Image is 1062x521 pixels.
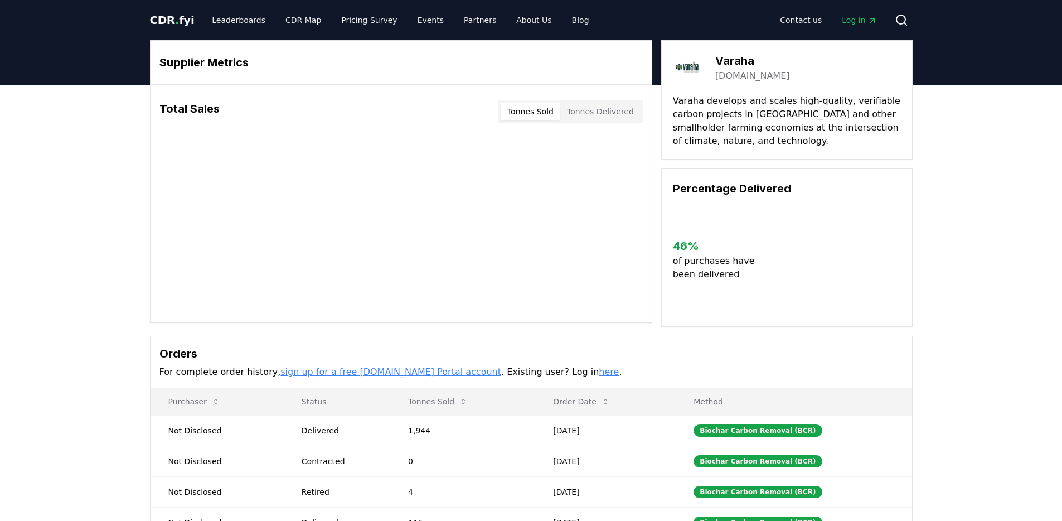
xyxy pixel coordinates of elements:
[390,446,535,476] td: 0
[833,10,885,30] a: Log in
[332,10,406,30] a: Pricing Survey
[151,446,284,476] td: Not Disclosed
[771,10,885,30] nav: Main
[409,10,453,30] a: Events
[544,390,619,413] button: Order Date
[203,10,598,30] nav: Main
[151,415,284,446] td: Not Disclosed
[203,10,274,30] a: Leaderboards
[501,103,560,120] button: Tonnes Sold
[694,455,822,467] div: Biochar Carbon Removal (BCR)
[159,365,903,379] p: For complete order history, . Existing user? Log in .
[159,100,220,123] h3: Total Sales
[159,345,903,362] h3: Orders
[673,94,901,148] p: Varaha develops and scales high-quality, verifiable carbon projects in [GEOGRAPHIC_DATA] and othe...
[694,486,822,498] div: Biochar Carbon Removal (BCR)
[390,476,535,507] td: 4
[302,425,381,436] div: Delivered
[563,10,598,30] a: Blog
[150,12,195,28] a: CDR.fyi
[159,54,643,71] h3: Supplier Metrics
[175,13,179,27] span: .
[673,238,764,254] h3: 46 %
[842,15,876,26] span: Log in
[771,10,831,30] a: Contact us
[694,424,822,437] div: Biochar Carbon Removal (BCR)
[715,52,790,69] h3: Varaha
[293,396,381,407] p: Status
[560,103,641,120] button: Tonnes Delivered
[507,10,560,30] a: About Us
[277,10,330,30] a: CDR Map
[159,390,229,413] button: Purchaser
[715,69,790,83] a: [DOMAIN_NAME]
[302,456,381,467] div: Contracted
[673,52,704,83] img: Varaha-logo
[535,476,676,507] td: [DATE]
[535,415,676,446] td: [DATE]
[599,366,619,377] a: here
[280,366,501,377] a: sign up for a free [DOMAIN_NAME] Portal account
[673,254,764,281] p: of purchases have been delivered
[390,415,535,446] td: 1,944
[455,10,505,30] a: Partners
[399,390,477,413] button: Tonnes Sold
[151,476,284,507] td: Not Disclosed
[535,446,676,476] td: [DATE]
[302,486,381,498] div: Retired
[685,396,903,407] p: Method
[673,180,901,197] h3: Percentage Delivered
[150,13,195,27] span: CDR fyi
